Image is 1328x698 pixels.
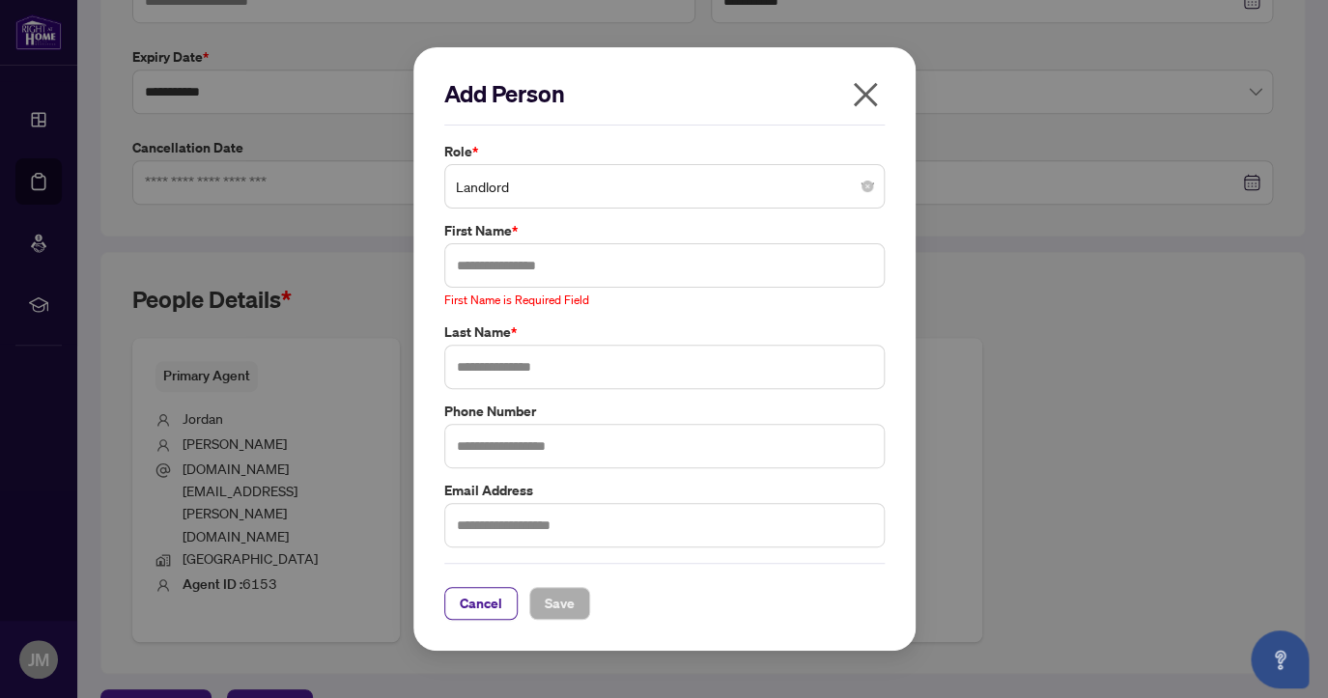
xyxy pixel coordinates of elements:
[1251,630,1309,688] button: Open asap
[444,480,885,501] label: Email Address
[444,78,885,109] h2: Add Person
[444,141,885,162] label: Role
[444,321,885,343] label: Last Name
[444,587,518,620] button: Cancel
[862,181,873,192] span: close-circle
[444,401,885,422] label: Phone Number
[460,588,502,619] span: Cancel
[444,220,885,241] label: First Name
[850,79,881,110] span: close
[444,293,589,307] span: First Name is Required Field
[529,587,590,620] button: Save
[456,168,873,205] span: Landlord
